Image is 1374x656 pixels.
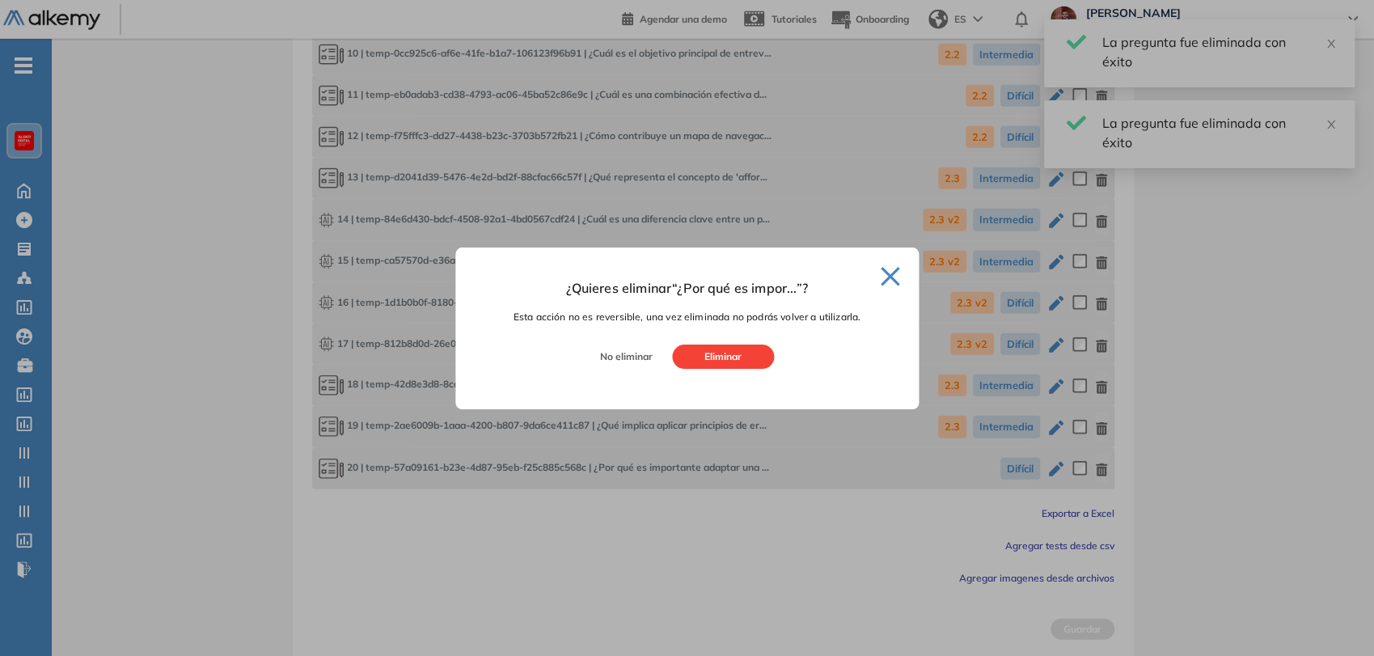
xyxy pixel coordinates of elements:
span: Esta acción no es reversible, una vez eliminada no podrás volver a utilizarla. [475,309,899,325]
span: ¿Quieres eliminar “ ¿Por qué es impor ... ”? [566,280,807,296]
iframe: Chat Widget [1293,578,1374,656]
button: × [878,264,903,283]
button: Eliminar [672,345,774,369]
button: No eliminar [600,345,653,369]
div: Widget de chat [1293,578,1374,656]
